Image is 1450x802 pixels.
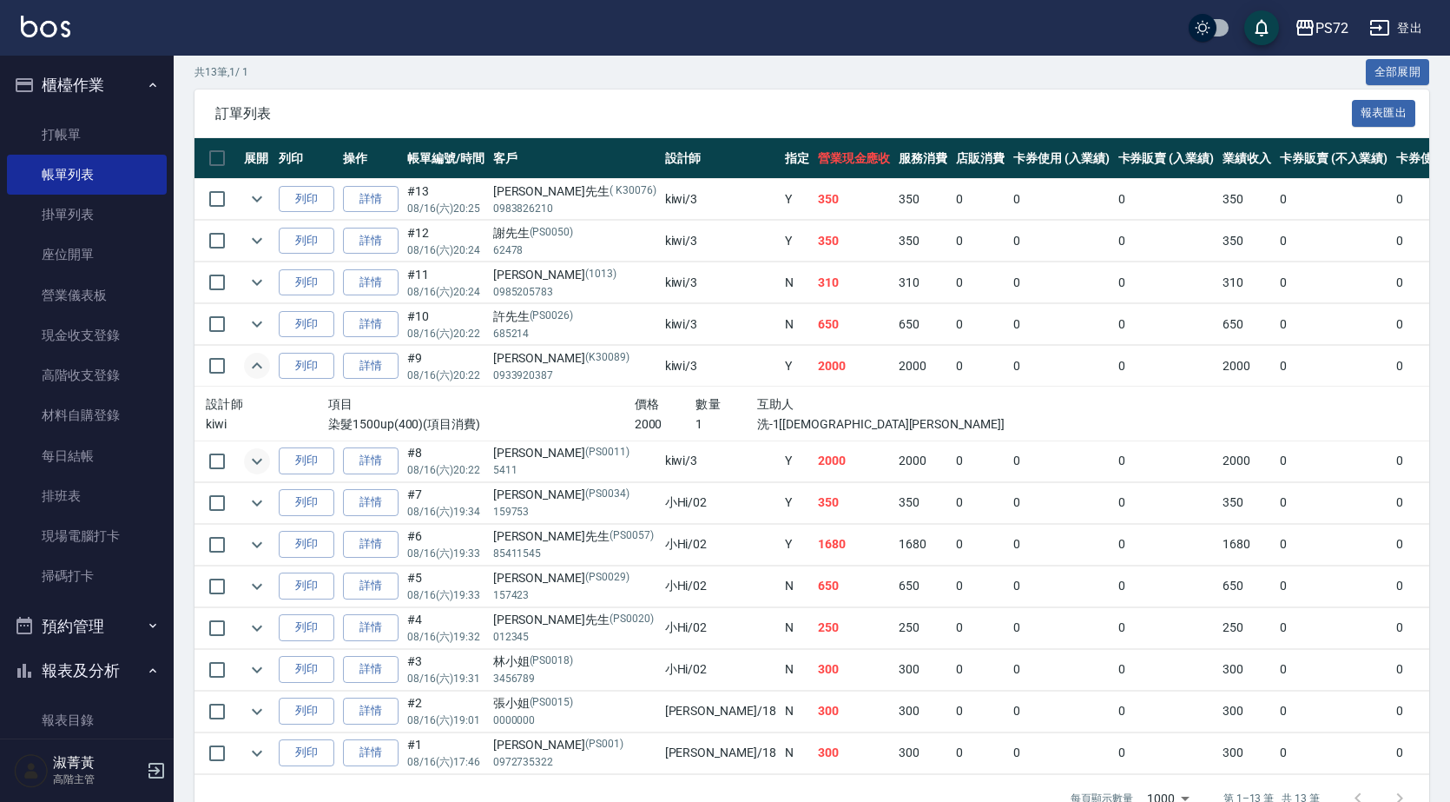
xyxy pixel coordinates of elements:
button: expand row [244,269,270,295]
td: Y [781,482,814,523]
div: [PERSON_NAME] [493,266,656,284]
p: 08/16 (六) 17:46 [407,754,484,770]
p: ( K30076) [610,182,656,201]
td: N [781,649,814,690]
td: 0 [1114,732,1219,773]
td: 650 [894,566,952,606]
td: 300 [814,732,895,773]
td: 250 [1218,607,1275,648]
td: N [781,304,814,345]
td: 0 [952,441,1009,481]
p: 08/16 (六) 20:22 [407,326,484,341]
button: 列印 [279,698,334,725]
span: 訂單列表 [215,105,1352,123]
td: 0 [952,262,1009,303]
th: 指定 [781,138,814,179]
td: 0 [1009,524,1114,565]
td: 2000 [814,346,895,387]
td: 0 [1275,649,1392,690]
td: 1680 [894,524,952,565]
span: 項目 [328,397,353,411]
td: 0 [1114,346,1219,387]
td: kiwi /3 [661,221,781,262]
td: 0 [1275,346,1392,387]
td: #9 [403,346,489,387]
button: expand row [244,490,270,516]
p: 0972735322 [493,754,656,770]
button: 列印 [279,614,334,641]
td: [PERSON_NAME] /18 [661,732,781,773]
td: 0 [952,607,1009,648]
p: 0000000 [493,713,656,728]
p: (PS0011) [585,444,629,462]
td: 小Hi /02 [661,649,781,690]
td: 0 [1275,482,1392,523]
p: 0983826210 [493,201,656,216]
div: [PERSON_NAME] [493,349,656,368]
p: (PS0034) [585,486,629,504]
td: 350 [894,221,952,262]
td: kiwi /3 [661,262,781,303]
a: 掃碼打卡 [7,556,167,596]
td: 0 [1009,262,1114,303]
span: 數量 [695,397,721,411]
td: kiwi /3 [661,304,781,345]
h5: 淑菁黃 [53,754,142,772]
div: 許先生 [493,308,656,326]
td: 300 [1218,691,1275,732]
td: 650 [1218,566,1275,606]
p: (PS0020) [610,611,654,629]
td: 1680 [1218,524,1275,565]
td: 0 [952,346,1009,387]
p: 08/16 (六) 20:22 [407,368,484,383]
td: #13 [403,179,489,220]
p: (1013) [585,266,616,284]
td: #12 [403,221,489,262]
th: 卡券使用 (入業績) [1009,138,1114,179]
td: 0 [1275,304,1392,345]
td: 0 [1009,441,1114,481]
td: #6 [403,524,489,565]
td: 0 [1009,691,1114,732]
td: kiwi /3 [661,441,781,481]
td: 0 [1114,221,1219,262]
td: 300 [894,649,952,690]
th: 帳單編號/時間 [403,138,489,179]
td: 2000 [814,441,895,481]
td: 小Hi /02 [661,607,781,648]
td: 0 [1275,179,1392,220]
p: 08/16 (六) 20:25 [407,201,484,216]
td: 0 [1275,732,1392,773]
button: 列印 [279,531,334,558]
td: 小Hi /02 [661,524,781,565]
span: 價格 [635,397,660,411]
p: 5411 [493,462,656,478]
td: 350 [1218,482,1275,523]
td: 0 [1114,524,1219,565]
td: [PERSON_NAME] /18 [661,691,781,732]
button: expand row [244,532,270,558]
td: 0 [1114,649,1219,690]
td: 0 [1009,482,1114,523]
td: 300 [1218,649,1275,690]
td: 350 [814,482,895,523]
a: 詳情 [343,228,399,255]
td: 300 [1218,732,1275,773]
td: 2000 [894,441,952,481]
img: Person [14,753,49,788]
th: 客戶 [489,138,661,179]
th: 業績收入 [1218,138,1275,179]
th: 操作 [339,138,403,179]
td: 0 [1114,607,1219,648]
button: expand row [244,186,270,212]
td: 300 [894,691,952,732]
td: 250 [814,607,895,648]
td: 小Hi /02 [661,566,781,606]
td: 0 [952,691,1009,732]
td: Y [781,179,814,220]
span: 互助人 [757,397,794,411]
td: kiwi /3 [661,346,781,387]
td: 0 [1275,262,1392,303]
div: [PERSON_NAME] [493,444,656,462]
a: 詳情 [343,656,399,683]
